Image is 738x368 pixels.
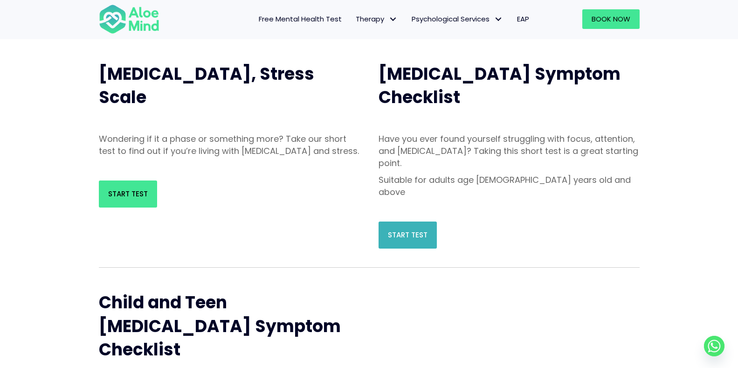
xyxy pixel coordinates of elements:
[405,9,510,29] a: Psychological ServicesPsychological Services: submenu
[379,174,640,198] p: Suitable for adults age [DEMOGRAPHIC_DATA] years old and above
[108,189,148,199] span: Start Test
[99,133,360,157] p: Wondering if it a phase or something more? Take our short test to find out if you’re living with ...
[388,230,428,240] span: Start Test
[252,9,349,29] a: Free Mental Health Test
[379,133,640,169] p: Have you ever found yourself struggling with focus, attention, and [MEDICAL_DATA]? Taking this sh...
[582,9,640,29] a: Book Now
[510,9,536,29] a: EAP
[99,291,341,361] span: Child and Teen [MEDICAL_DATA] Symptom Checklist
[379,222,437,249] a: Start Test
[386,13,400,26] span: Therapy: submenu
[99,181,157,208] a: Start Test
[379,62,621,109] span: [MEDICAL_DATA] Symptom Checklist
[356,14,398,24] span: Therapy
[259,14,342,24] span: Free Mental Health Test
[99,4,159,35] img: Aloe mind Logo
[172,9,536,29] nav: Menu
[412,14,503,24] span: Psychological Services
[704,336,724,356] a: Whatsapp
[517,14,529,24] span: EAP
[492,13,505,26] span: Psychological Services: submenu
[349,9,405,29] a: TherapyTherapy: submenu
[592,14,630,24] span: Book Now
[99,62,314,109] span: [MEDICAL_DATA], Stress Scale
